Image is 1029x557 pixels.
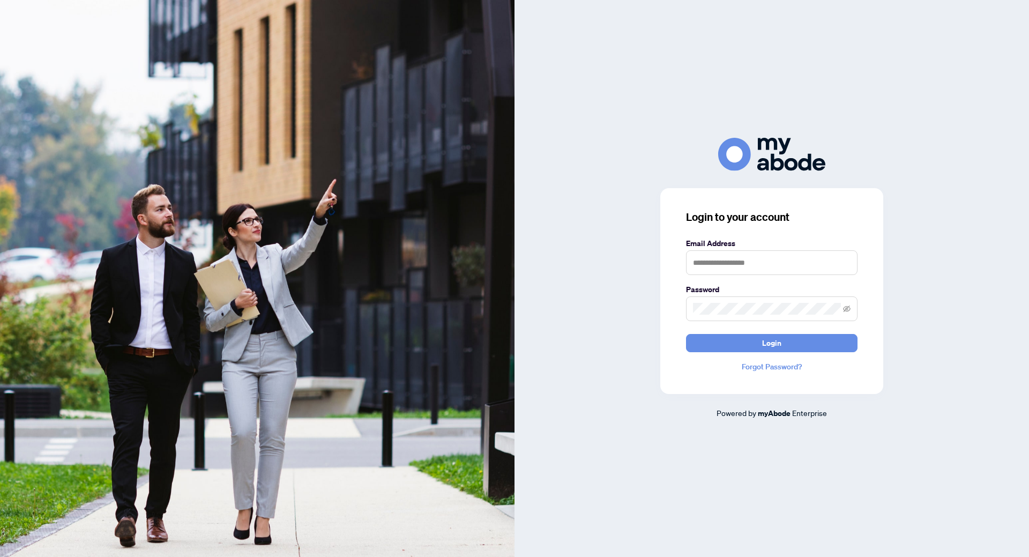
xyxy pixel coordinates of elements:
a: myAbode [758,407,791,419]
label: Password [686,284,857,295]
span: eye-invisible [843,305,851,313]
a: Forgot Password? [686,361,857,373]
h3: Login to your account [686,210,857,225]
span: Powered by [717,408,756,418]
span: Enterprise [792,408,827,418]
img: ma-logo [718,138,825,170]
label: Email Address [686,237,857,249]
button: Login [686,334,857,352]
span: Login [762,335,781,352]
